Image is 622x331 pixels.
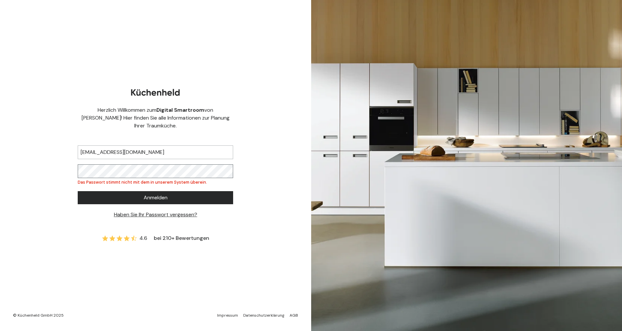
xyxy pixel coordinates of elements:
[290,313,298,318] a: AGB
[78,191,233,204] button: Anmelden
[217,313,238,318] a: Impressum
[154,234,209,242] span: bei 210+ Bewertungen
[156,107,204,113] b: Digital Smartroom
[78,179,207,185] small: Das Passwort stimmt nicht mit dem in unserem System überein.
[243,313,284,318] a: Datenschutzerklärung
[78,106,233,130] div: Herzlich Willkommen zum von [PERSON_NAME]! Hier finden Sie alle Informationen zur Planung Ihrer T...
[78,145,233,159] input: E-Mail-Adresse
[13,313,64,318] div: © Küchenheld GmbH 2025
[131,89,180,96] img: Kuechenheld logo
[144,194,167,202] span: Anmelden
[114,211,197,218] a: Haben Sie Ihr Passwort vergessen?
[139,234,147,242] span: 4.6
